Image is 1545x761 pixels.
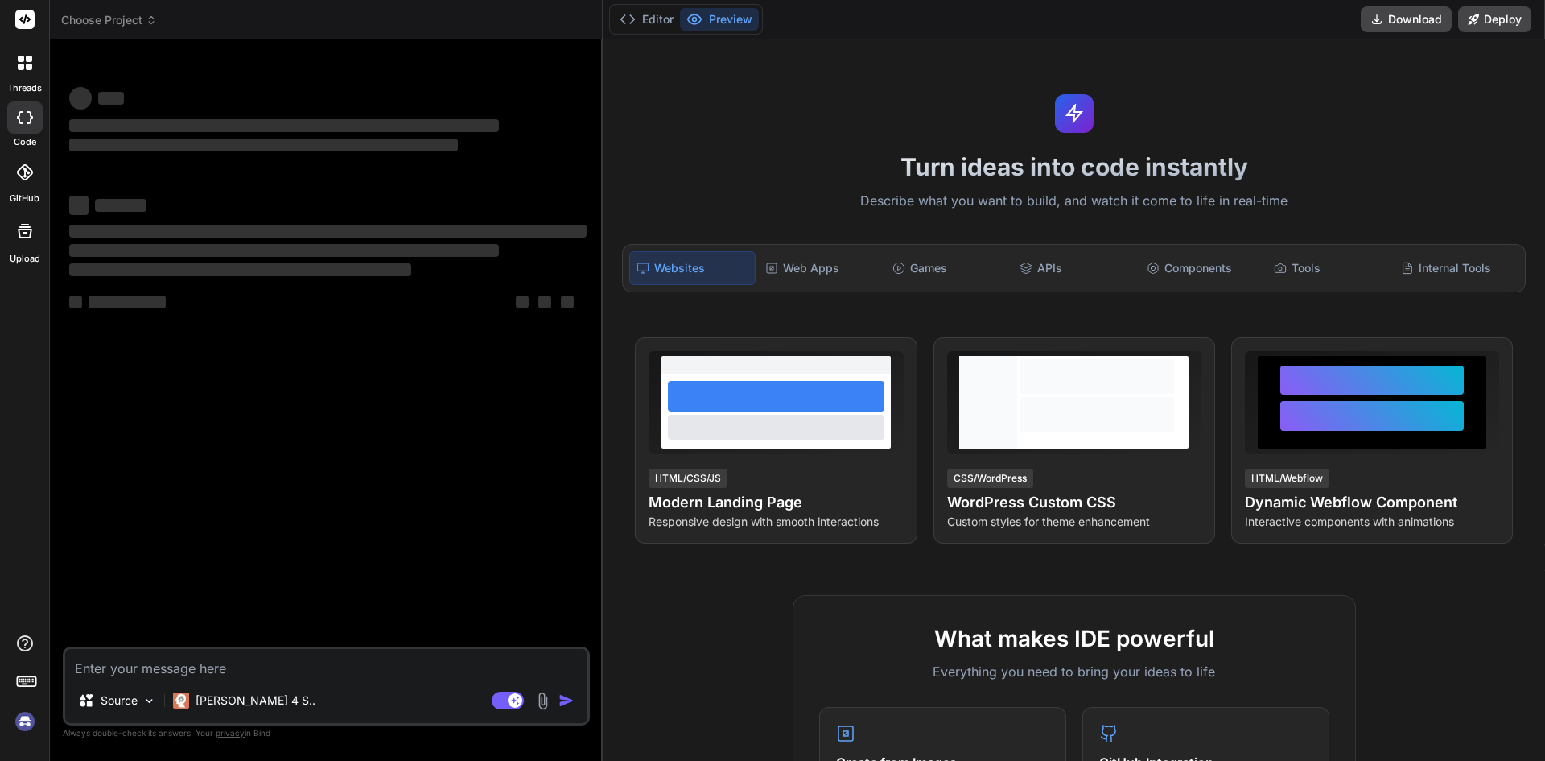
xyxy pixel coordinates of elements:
p: Responsive design with smooth interactions [649,514,903,530]
span: ‌ [89,296,166,308]
span: ‌ [69,244,499,257]
span: ‌ [69,296,82,308]
p: Custom styles for theme enhancement [947,514,1201,530]
span: ‌ [69,119,499,132]
p: [PERSON_NAME] 4 S.. [196,693,315,709]
span: privacy [216,728,245,738]
span: ‌ [69,225,587,238]
h2: What makes IDE powerful [819,622,1329,656]
p: Source [101,693,138,709]
h1: Turn ideas into code instantly [612,152,1535,181]
h4: Dynamic Webflow Component [1245,491,1499,514]
div: CSS/WordPress [947,469,1033,488]
span: ‌ [98,92,124,105]
img: icon [558,693,575,709]
span: ‌ [95,199,146,212]
div: Components [1140,251,1264,285]
div: Games [886,251,1010,285]
span: ‌ [538,296,551,308]
button: Download [1361,6,1452,32]
label: threads [7,81,42,95]
label: Upload [10,252,40,266]
div: HTML/CSS/JS [649,469,727,488]
span: Choose Project [61,12,157,28]
img: Claude 4 Sonnet [173,693,189,709]
div: Websites [629,251,755,285]
div: Internal Tools [1395,251,1518,285]
label: code [14,135,36,149]
span: ‌ [516,296,529,308]
span: ‌ [69,263,411,276]
p: Interactive components with animations [1245,514,1499,530]
span: ‌ [69,196,89,215]
div: HTML/Webflow [1245,469,1329,488]
img: Pick Models [142,694,156,708]
label: GitHub [10,192,39,205]
div: APIs [1013,251,1137,285]
p: Describe what you want to build, and watch it come to life in real-time [612,191,1535,212]
div: Web Apps [759,251,883,285]
h4: WordPress Custom CSS [947,491,1201,514]
div: Tools [1267,251,1391,285]
p: Always double-check its answers. Your in Bind [63,726,590,741]
span: ‌ [561,296,574,308]
p: Everything you need to bring your ideas to life [819,662,1329,681]
span: ‌ [69,139,458,151]
button: Preview [680,8,759,31]
img: signin [11,708,39,735]
button: Editor [613,8,680,31]
span: ‌ [69,87,92,110]
button: Deploy [1458,6,1531,32]
h4: Modern Landing Page [649,491,903,514]
img: attachment [534,692,552,710]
